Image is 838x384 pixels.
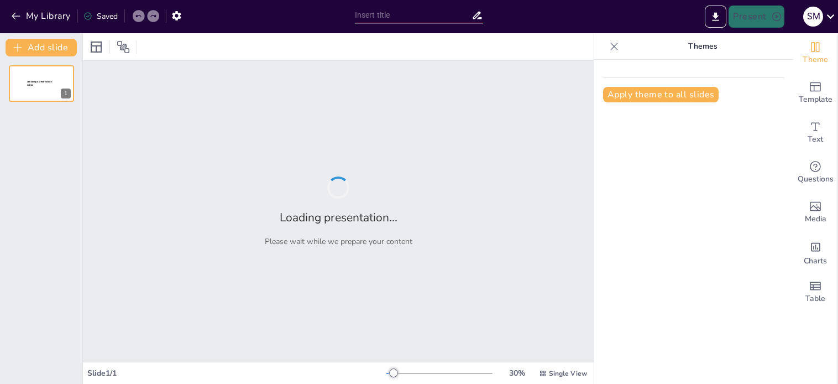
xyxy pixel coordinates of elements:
button: Export to PowerPoint [705,6,726,28]
button: My Library [8,7,75,25]
div: Saved [83,11,118,22]
p: Themes [623,33,782,60]
div: 1 [61,89,71,98]
div: 30 % [504,368,530,378]
div: Add charts and graphs [793,232,837,272]
button: Add slide [6,39,77,56]
div: Change the overall theme [793,33,837,73]
div: Add a table [793,272,837,312]
span: Questions [798,173,834,185]
span: Text [808,133,823,146]
div: S M [803,7,823,27]
button: Present [729,6,784,28]
span: Table [805,293,825,305]
div: Add ready made slides [793,73,837,113]
span: Single View [549,369,587,378]
input: Insert title [355,7,472,23]
span: Sendsteps presentation editor [27,80,52,86]
div: Slide 1 / 1 [87,368,386,378]
div: Add text boxes [793,113,837,153]
span: Media [805,213,826,225]
button: S M [803,6,823,28]
h2: Loading presentation... [280,210,397,225]
div: 1 [9,65,74,102]
span: Theme [803,54,828,66]
div: Get real-time input from your audience [793,153,837,193]
span: Position [117,40,130,54]
span: Template [799,94,832,106]
div: Add images, graphics, shapes or video [793,193,837,232]
p: Please wait while we prepare your content [265,236,412,247]
span: Charts [804,255,827,267]
div: Layout [87,38,105,56]
button: Apply theme to all slides [603,87,719,102]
